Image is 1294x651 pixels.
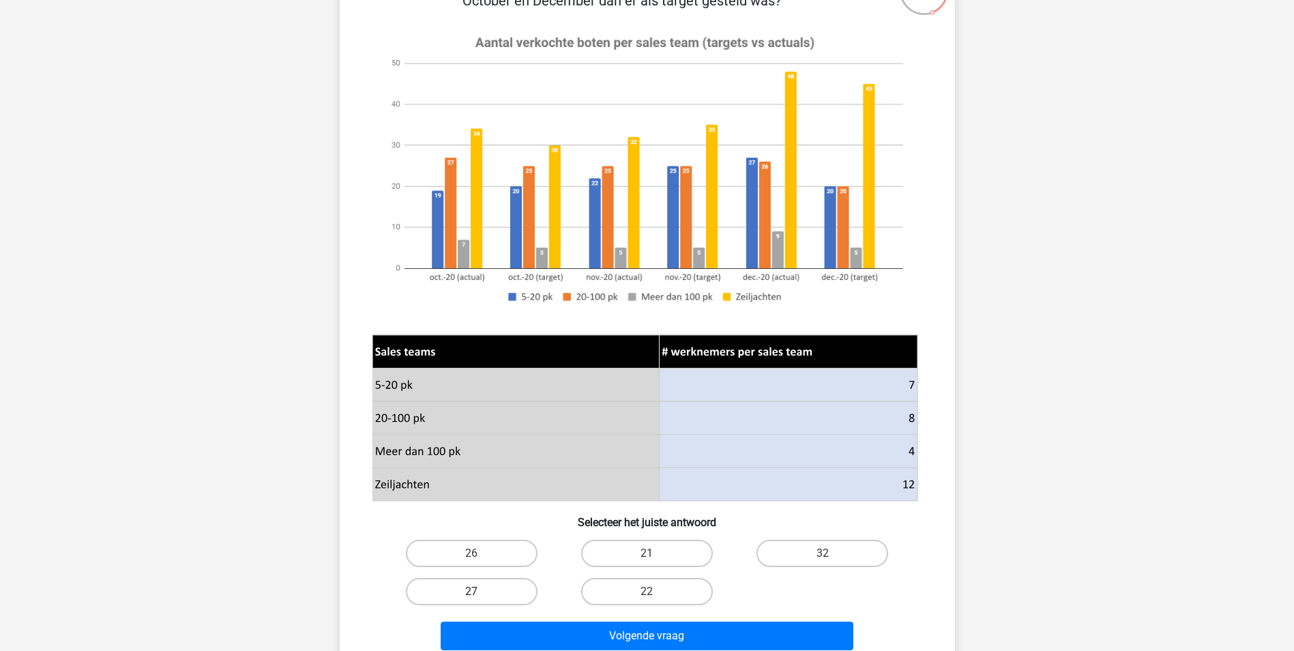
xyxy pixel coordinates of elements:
[406,540,538,567] label: 26
[406,578,538,605] label: 27
[581,540,713,567] label: 21
[362,505,933,529] h6: Selecteer het juiste antwoord
[581,578,713,605] label: 22
[756,540,888,567] label: 32
[441,622,853,650] button: Volgende vraag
